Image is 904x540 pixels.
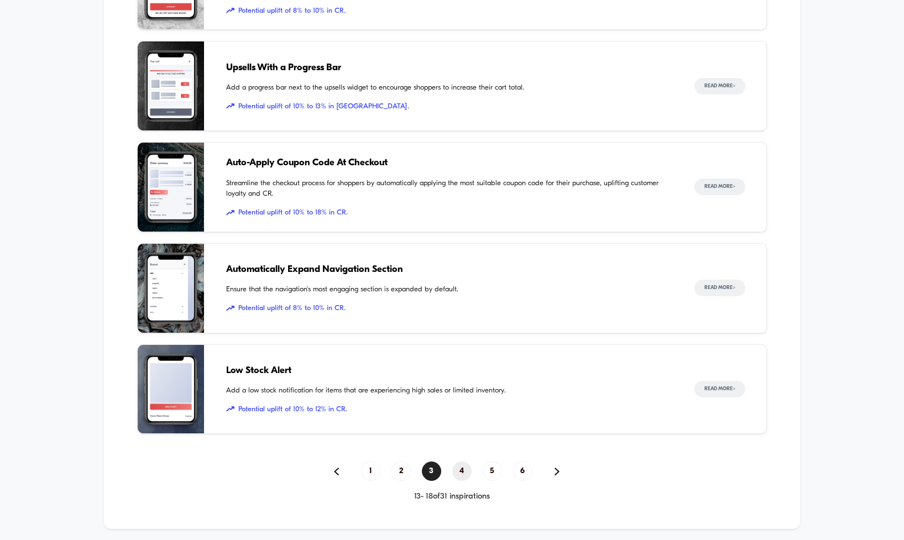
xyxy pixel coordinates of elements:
[361,462,380,481] span: 1
[422,462,441,481] span: 3
[137,492,767,501] div: 13 - 18 of 31 inspirations
[694,179,745,195] button: Read More>
[483,462,502,481] span: 5
[694,78,745,95] button: Read More>
[694,381,745,397] button: Read More>
[138,143,204,232] img: Streamline the checkout process for shoppers by automatically applying the most suitable coupon c...
[226,178,672,200] span: Streamline the checkout process for shoppers by automatically applying the most suitable coupon c...
[138,41,204,130] img: Add a progress bar next to the upsells widget to encourage shoppers to increase their cart total.
[226,156,672,170] span: Auto-Apply Coupon Code At Checkout
[138,345,204,434] img: Add a low stock notification for items that are experiencing high sales or limited inventory.
[226,101,672,112] span: Potential uplift of 10% to 13% in [GEOGRAPHIC_DATA].
[226,207,672,218] span: Potential uplift of 10% to 18% in CR.
[694,280,745,296] button: Read More>
[138,244,204,333] img: Ensure that the navigation's most engaging section is expanded by default.
[226,61,672,75] span: Upsells With a Progress Bar
[391,462,411,481] span: 2
[226,6,672,17] span: Potential uplift of 8% to 10% in CR.
[226,82,672,93] span: Add a progress bar next to the upsells widget to encourage shoppers to increase their cart total.
[226,385,672,396] span: Add a low stock notification for items that are experiencing high sales or limited inventory.
[452,462,472,481] span: 4
[226,404,672,415] span: Potential uplift of 10% to 12% in CR.
[226,364,672,378] span: Low Stock Alert
[226,284,672,295] span: Ensure that the navigation's most engaging section is expanded by default.
[226,263,672,277] span: Automatically Expand Navigation Section
[555,468,560,475] img: pagination forward
[513,462,532,481] span: 6
[334,468,339,475] img: pagination back
[226,303,672,314] span: Potential uplift of 8% to 10% in CR.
